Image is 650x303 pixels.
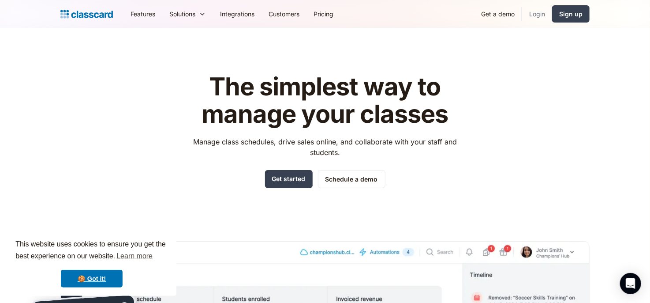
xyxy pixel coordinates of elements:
a: Get a demo [474,4,522,24]
a: dismiss cookie message [61,270,123,288]
div: Sign up [559,9,583,19]
span: This website uses cookies to ensure you get the best experience on our website. [15,239,168,263]
a: Customers [261,4,306,24]
div: cookieconsent [7,231,176,296]
div: Solutions [169,9,195,19]
a: Schedule a demo [318,170,385,188]
a: Integrations [213,4,261,24]
a: Login [522,4,552,24]
a: home [60,8,113,20]
p: Manage class schedules, drive sales online, and collaborate with your staff and students. [185,136,465,158]
a: learn more about cookies [115,250,154,263]
div: Solutions [162,4,213,24]
a: Features [123,4,162,24]
a: Get started [265,170,313,188]
a: Pricing [306,4,340,24]
h1: The simplest way to manage your classes [185,73,465,128]
a: Sign up [552,5,590,23]
div: Open Intercom Messenger [620,273,641,294]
